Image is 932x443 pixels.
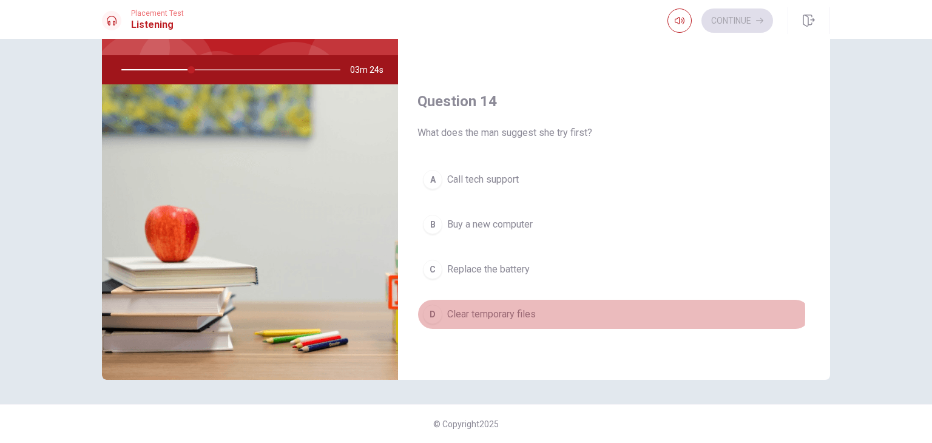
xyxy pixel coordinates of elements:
div: B [423,215,442,234]
span: Clear temporary files [447,307,536,322]
div: C [423,260,442,279]
div: A [423,170,442,189]
button: CReplace the battery [417,254,811,285]
div: D [423,305,442,324]
button: ACall tech support [417,164,811,195]
img: Troubleshooting a Computer Issue [102,84,398,380]
span: 03m 24s [350,55,393,84]
span: Replace the battery [447,262,530,277]
button: BBuy a new computer [417,209,811,240]
span: Call tech support [447,172,519,187]
h4: Question 14 [417,92,811,111]
span: What does the man suggest she try first? [417,126,811,140]
span: Buy a new computer [447,217,533,232]
span: © Copyright 2025 [433,419,499,429]
span: Placement Test [131,9,184,18]
button: DClear temporary files [417,299,811,330]
h1: Listening [131,18,184,32]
